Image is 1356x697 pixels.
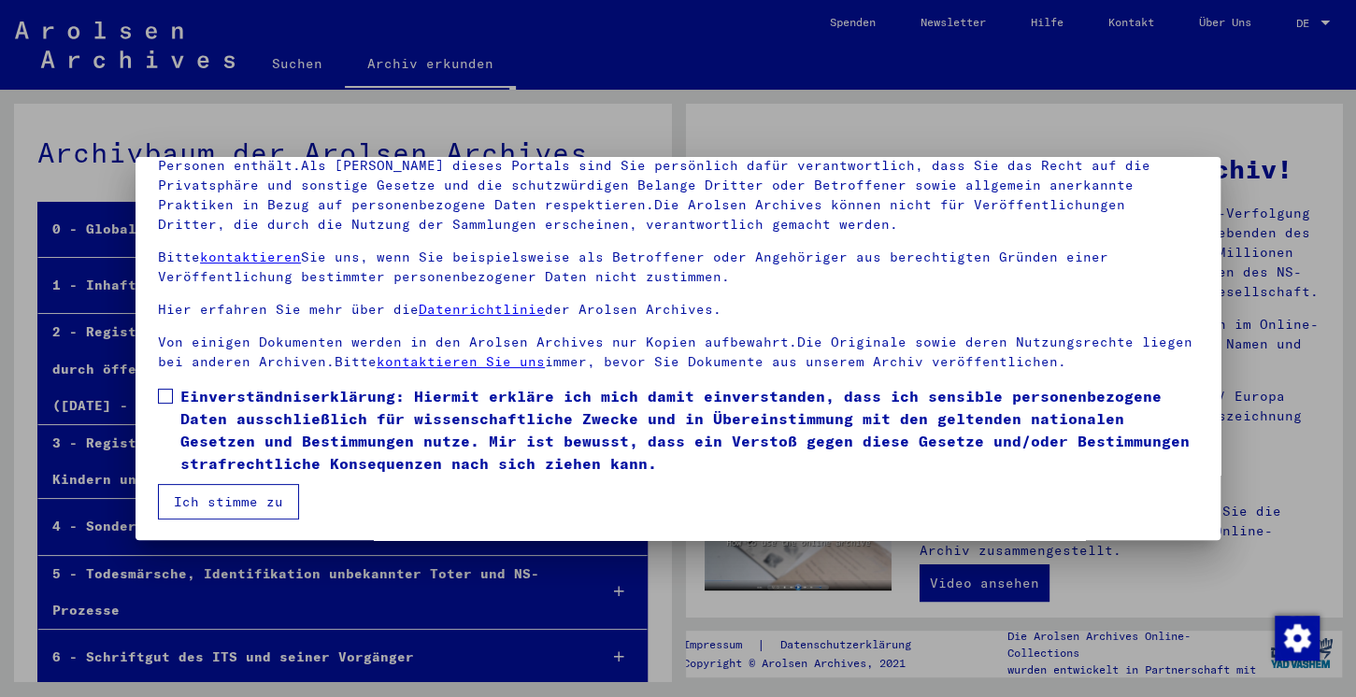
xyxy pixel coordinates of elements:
p: Hier erfahren Sie mehr über die der Arolsen Archives. [158,300,1198,320]
p: Bitte beachten Sie, dass dieses Portal über NS - Verfolgte sensible Daten zu identifizierten oder... [158,136,1198,235]
p: Bitte Sie uns, wenn Sie beispielsweise als Betroffener oder Angehöriger aus berechtigten Gründen ... [158,248,1198,287]
a: kontaktieren Sie uns [377,353,545,370]
img: Zustimmung ändern [1275,616,1320,661]
a: Datenrichtlinie [419,301,545,318]
p: Von einigen Dokumenten werden in den Arolsen Archives nur Kopien aufbewahrt.Die Originale sowie d... [158,333,1198,372]
button: Ich stimme zu [158,484,299,519]
div: Zustimmung ändern [1274,615,1319,660]
a: kontaktieren [200,249,301,265]
span: Einverständniserklärung: Hiermit erkläre ich mich damit einverstanden, dass ich sensible personen... [180,385,1198,475]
